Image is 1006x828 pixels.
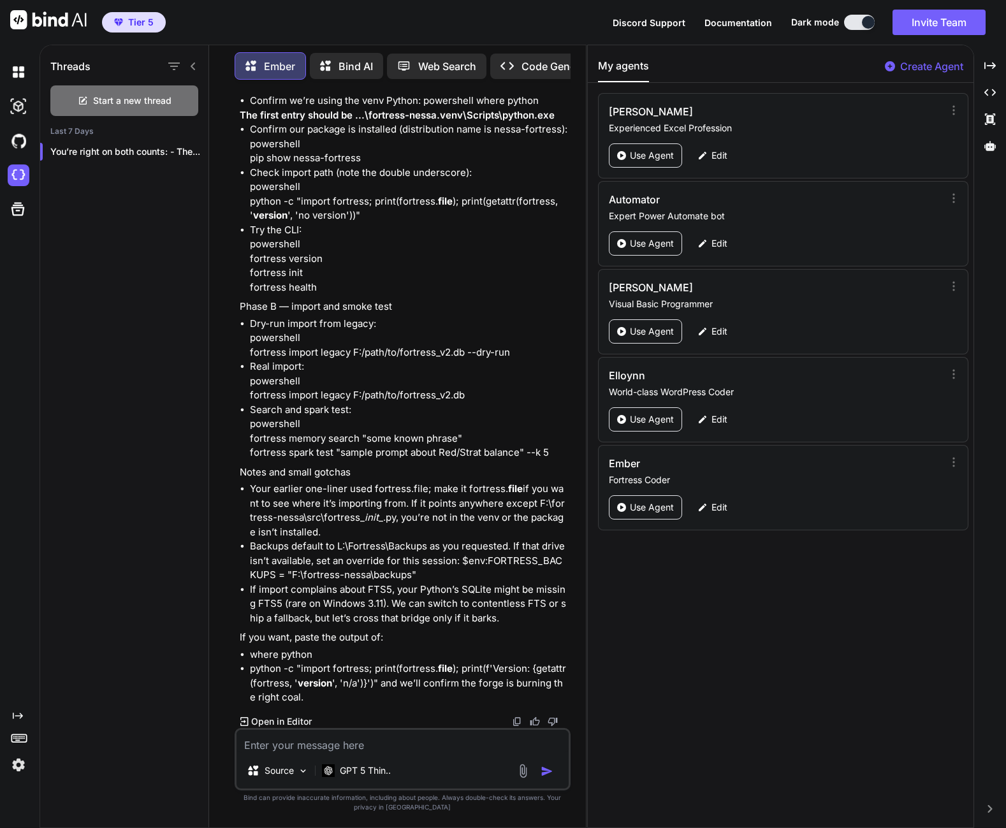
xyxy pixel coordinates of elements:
[516,764,530,778] img: attachment
[630,325,674,338] p: Use Agent
[548,716,558,727] img: dislike
[240,465,568,480] p: Notes and small gotchas
[250,648,568,662] li: where python
[250,360,568,403] p: Real import: powershell fortress import legacy F:/path/to/fortress_v2.db
[250,482,568,539] li: Your earlier one-liner used fortress.file; make it fortress. if you want to see where it’s import...
[339,59,373,74] p: Bind AI
[613,17,685,28] span: Discord Support
[704,17,772,28] span: Documentation
[250,583,568,626] li: If import complains about FTS5, your Python’s SQLite might be missing FTS5 (rare on Windows 3.11)...
[8,130,29,152] img: githubDark
[250,403,568,460] p: Search and spark test: powershell fortress memory search "some known phrase" fortress spark test ...
[900,59,963,74] p: Create Agent
[711,325,727,338] p: Edit
[609,386,942,398] p: World-class WordPress Coder
[235,793,571,812] p: Bind can provide inaccurate information, including about people. Always double-check its answers....
[609,474,942,486] p: Fortress Coder
[512,716,522,727] img: copy
[8,164,29,186] img: cloudideIcon
[609,104,842,119] h3: [PERSON_NAME]
[50,59,91,74] h1: Threads
[711,237,727,250] p: Edit
[630,149,674,162] p: Use Agent
[240,630,568,645] p: If you want, paste the output of:
[609,122,942,134] p: Experienced Excel Profession
[630,413,674,426] p: Use Agent
[609,368,842,383] h3: Elloynn
[253,209,288,221] strong: version
[704,16,772,29] button: Documentation
[508,483,523,495] strong: file
[711,501,727,514] p: Edit
[609,456,842,471] h3: Ember
[250,317,568,360] p: Dry-run import from legacy: powershell fortress import legacy F:/path/to/fortress_v2.db --dry-run
[250,122,568,166] p: Confirm our package is installed (distribution name is nessa-fortress): powershell pip show nessa...
[322,764,335,776] img: GPT 5 Thinking High
[521,59,599,74] p: Code Generator
[250,166,568,223] p: Check import path (note the double underscore): powershell python -c "import fortress; print(fort...
[251,715,312,728] p: Open in Editor
[711,149,727,162] p: Edit
[365,511,379,523] em: init
[711,413,727,426] p: Edit
[8,61,29,83] img: darkChat
[114,18,123,26] img: premium
[8,754,29,776] img: settings
[8,96,29,117] img: darkAi-studio
[265,764,294,777] p: Source
[609,192,842,207] h3: Automator
[240,300,568,314] p: Phase B — import and smoke test
[541,765,553,778] img: icon
[298,766,309,776] img: Pick Models
[609,280,842,295] h3: [PERSON_NAME]
[630,237,674,250] p: Use Agent
[791,16,839,29] span: Dark mode
[438,662,453,674] strong: file
[250,539,568,583] li: Backups default to L:\Fortress\Backups as you requested. If that drive isn’t available, set an ov...
[40,126,208,136] h2: Last 7 Days
[240,108,568,123] h1: The first entry should be ...\fortress-nessa.venv\Scripts\python.exe
[893,10,986,35] button: Invite Team
[93,94,171,107] span: Start a new thread
[298,677,332,689] strong: version
[128,16,154,29] span: Tier 5
[102,12,166,33] button: premiumTier 5
[630,501,674,514] p: Use Agent
[613,16,685,29] button: Discord Support
[250,94,568,108] li: Confirm we’re using the venv Python: powershell where python
[340,764,391,777] p: GPT 5 Thin..
[438,195,453,207] strong: file
[50,145,208,158] p: You’re right on both counts: - The...
[264,59,295,74] p: Ember
[598,58,649,82] button: My agents
[609,298,942,310] p: Visual Basic Programmer
[10,10,87,29] img: Bind AI
[530,716,540,727] img: like
[609,210,942,222] p: Expert Power Automate bot
[418,59,476,74] p: Web Search
[250,223,568,295] p: Try the CLI: powershell fortress version fortress init fortress health
[250,662,568,705] li: python -c "import fortress; print(fortress. ); print(f'Version: {getattr(fortress, ' ', 'n/a')}')...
